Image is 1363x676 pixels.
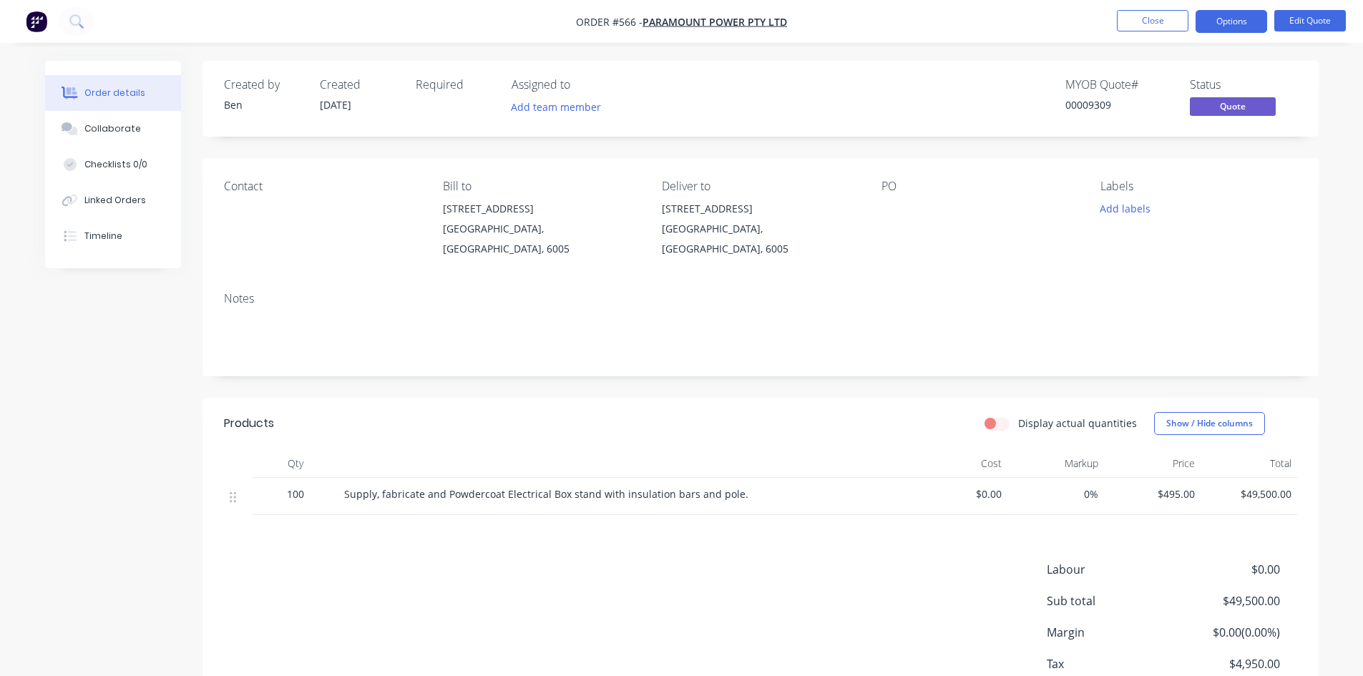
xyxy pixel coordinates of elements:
[45,147,181,182] button: Checklists 0/0
[1173,624,1279,641] span: $0.00 ( 0.00 %)
[224,180,420,193] div: Contact
[911,449,1007,478] div: Cost
[662,180,858,193] div: Deliver to
[1047,592,1174,609] span: Sub total
[84,87,145,99] div: Order details
[881,180,1078,193] div: PO
[643,15,787,29] a: Paramount Power Pty Ltd
[26,11,47,32] img: Factory
[1206,486,1291,501] span: $49,500.00
[1110,486,1195,501] span: $495.00
[1018,416,1137,431] label: Display actual quantities
[84,122,141,135] div: Collaborate
[1173,561,1279,578] span: $0.00
[45,218,181,254] button: Timeline
[45,111,181,147] button: Collaborate
[344,487,748,501] span: Supply, fabricate and Powdercoat Electrical Box stand with insulation bars and pole.
[1093,199,1158,218] button: Add labels
[1190,97,1276,115] span: Quote
[662,199,858,259] div: [STREET_ADDRESS][GEOGRAPHIC_DATA], [GEOGRAPHIC_DATA], 6005
[84,158,147,171] div: Checklists 0/0
[1065,97,1173,112] div: 00009309
[662,219,858,259] div: [GEOGRAPHIC_DATA], [GEOGRAPHIC_DATA], 6005
[1173,592,1279,609] span: $49,500.00
[224,97,303,112] div: Ben
[1100,180,1296,193] div: Labels
[443,219,639,259] div: [GEOGRAPHIC_DATA], [GEOGRAPHIC_DATA], 6005
[576,15,643,29] span: Order #566 -
[224,292,1297,305] div: Notes
[224,415,274,432] div: Products
[443,199,639,259] div: [STREET_ADDRESS][GEOGRAPHIC_DATA], [GEOGRAPHIC_DATA], 6005
[320,78,399,92] div: Created
[1104,449,1201,478] div: Price
[1007,449,1104,478] div: Markup
[1274,10,1346,31] button: Edit Quote
[1154,412,1265,435] button: Show / Hide columns
[416,78,494,92] div: Required
[1047,624,1174,641] span: Margin
[662,199,858,219] div: [STREET_ADDRESS]
[512,97,609,117] button: Add team member
[45,182,181,218] button: Linked Orders
[503,97,608,117] button: Add team member
[1201,449,1297,478] div: Total
[443,199,639,219] div: [STREET_ADDRESS]
[1117,10,1188,31] button: Close
[1173,655,1279,672] span: $4,950.00
[84,194,146,207] div: Linked Orders
[224,78,303,92] div: Created by
[1013,486,1098,501] span: 0%
[512,78,655,92] div: Assigned to
[84,230,122,243] div: Timeline
[1047,655,1174,672] span: Tax
[1065,78,1173,92] div: MYOB Quote #
[45,75,181,111] button: Order details
[1190,78,1297,92] div: Status
[443,180,639,193] div: Bill to
[287,486,304,501] span: 100
[917,486,1002,501] span: $0.00
[1047,561,1174,578] span: Labour
[253,449,338,478] div: Qty
[1196,10,1267,33] button: Options
[320,98,351,112] span: [DATE]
